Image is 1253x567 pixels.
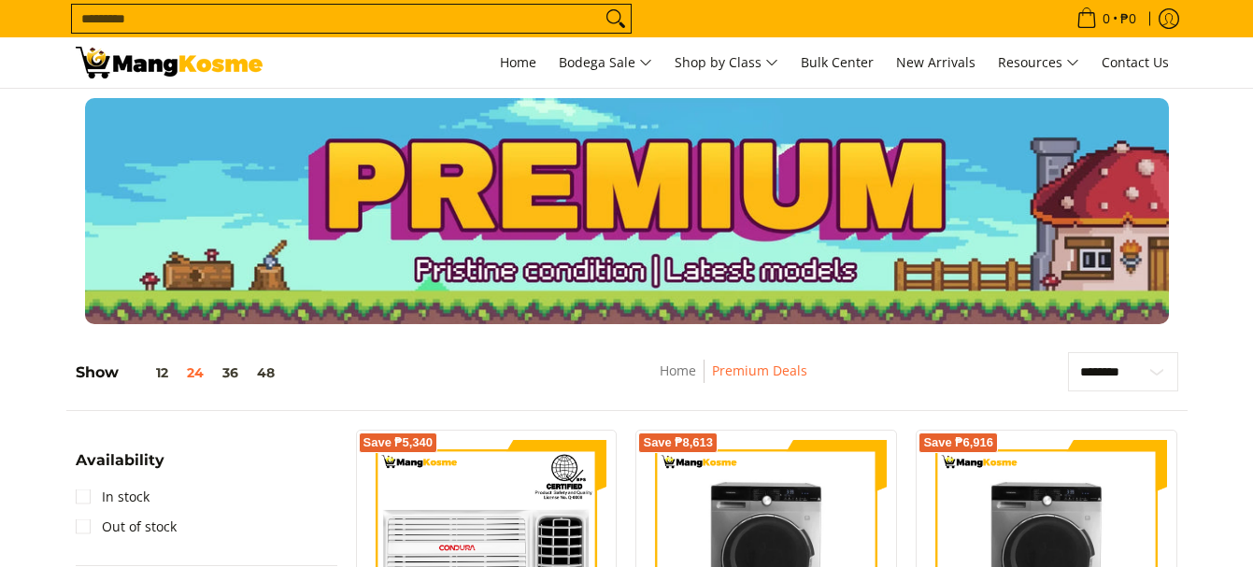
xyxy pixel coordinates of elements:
span: 0 [1100,12,1113,25]
button: Search [601,5,631,33]
button: 12 [119,365,178,380]
img: Premium Deals: Best Premium Home Appliances Sale l Mang Kosme | Page 3 [76,47,263,78]
span: Bulk Center [801,53,874,71]
a: Premium Deals [712,361,807,379]
nav: Main Menu [281,37,1178,88]
nav: Breadcrumbs [532,360,936,402]
span: Save ₱5,340 [363,437,434,448]
summary: Open [76,453,164,482]
a: Bulk Center [791,37,883,88]
span: Shop by Class [675,51,778,75]
span: Contact Us [1102,53,1169,71]
a: Home [491,37,546,88]
span: New Arrivals [896,53,975,71]
a: Out of stock [76,512,177,542]
button: 36 [213,365,248,380]
span: Bodega Sale [559,51,652,75]
a: New Arrivals [887,37,985,88]
span: ₱0 [1118,12,1139,25]
span: Save ₱6,916 [923,437,993,448]
a: Shop by Class [665,37,788,88]
span: Availability [76,453,164,468]
a: Bodega Sale [549,37,662,88]
span: Save ₱8,613 [643,437,713,448]
a: Resources [989,37,1089,88]
span: • [1071,8,1142,29]
span: Home [500,53,536,71]
h5: Show [76,363,284,382]
span: Resources [998,51,1079,75]
a: Home [660,361,696,379]
a: In stock [76,482,150,512]
button: 24 [178,365,213,380]
button: 48 [248,365,284,380]
a: Contact Us [1092,37,1178,88]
